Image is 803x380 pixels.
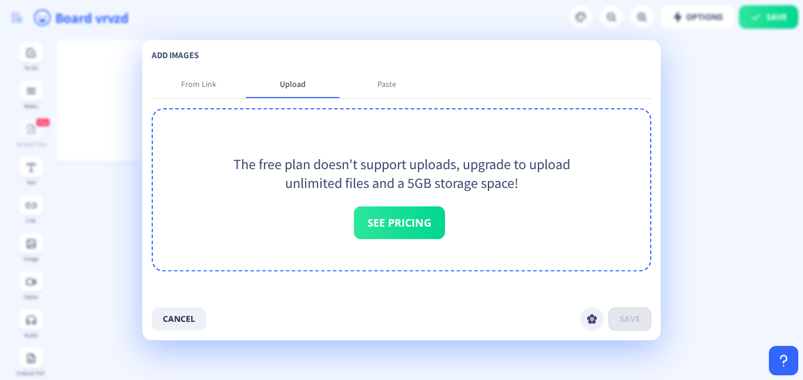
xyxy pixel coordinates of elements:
[280,78,306,90] div: Upload
[377,78,396,90] div: Paste
[181,78,216,90] div: From Link
[152,307,206,331] button: cancel
[215,154,588,192] p: The free plan doesn't support uploads, upgrade to upload unlimited files and a 5GB storage space!
[152,49,651,61] p: add images
[608,307,651,331] button: save
[354,206,445,239] button: See Pricing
